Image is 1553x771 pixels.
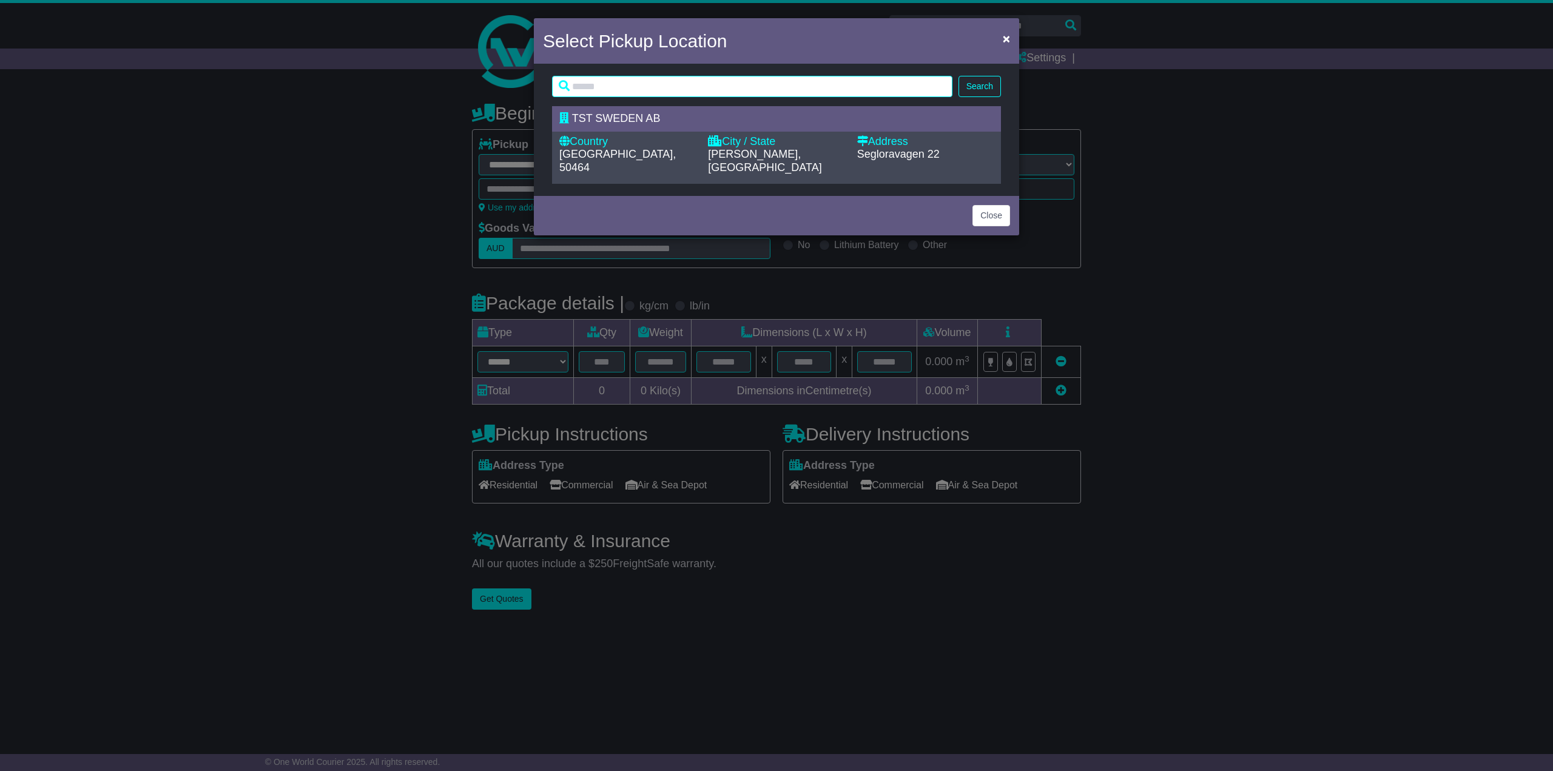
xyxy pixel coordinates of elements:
[559,135,696,149] div: Country
[708,148,821,173] span: [PERSON_NAME], [GEOGRAPHIC_DATA]
[857,148,940,160] span: Segloravagen 22
[1003,32,1010,45] span: ×
[972,205,1010,226] button: Close
[708,135,844,149] div: City / State
[857,135,994,149] div: Address
[543,27,727,55] h4: Select Pickup Location
[997,26,1016,51] button: Close
[559,148,676,173] span: [GEOGRAPHIC_DATA], 50464
[958,76,1001,97] button: Search
[572,112,661,124] span: TST SWEDEN AB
